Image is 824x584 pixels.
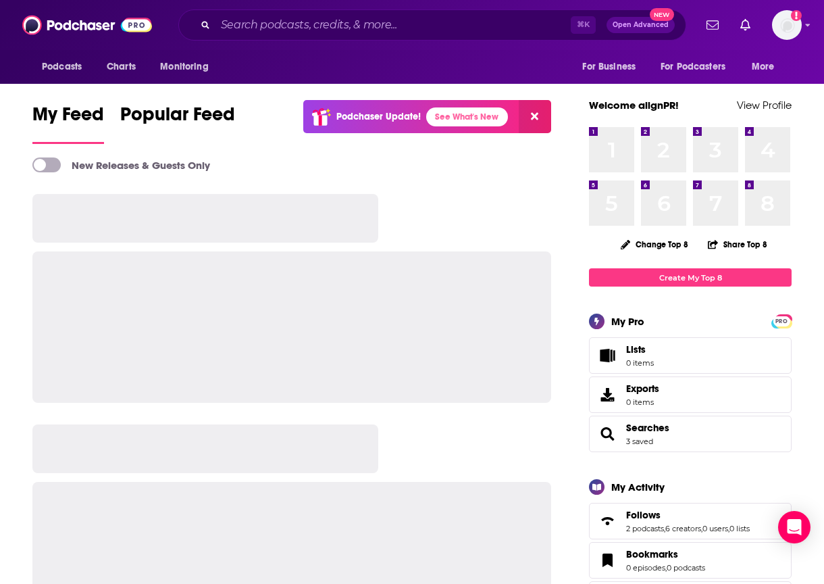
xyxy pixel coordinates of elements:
[728,524,729,533] span: ,
[107,57,136,76] span: Charts
[594,424,621,443] a: Searches
[626,358,654,368] span: 0 items
[589,542,792,579] span: Bookmarks
[626,509,750,521] a: Follows
[626,383,659,395] span: Exports
[665,524,701,533] a: 6 creators
[32,157,210,172] a: New Releases & Guests Only
[178,9,686,41] div: Search podcasts, credits, & more...
[742,54,792,80] button: open menu
[22,12,152,38] img: Podchaser - Follow, Share and Rate Podcasts
[594,512,621,531] a: Follows
[626,397,659,407] span: 0 items
[32,54,99,80] button: open menu
[772,10,802,40] img: User Profile
[701,524,702,533] span: ,
[752,57,775,76] span: More
[594,385,621,404] span: Exports
[626,422,669,434] a: Searches
[773,316,790,326] span: PRO
[613,236,696,253] button: Change Top 8
[613,22,669,28] span: Open Advanced
[611,481,665,493] div: My Activity
[589,337,792,374] a: Lists
[589,503,792,539] span: Follows
[652,54,745,80] button: open menu
[160,57,208,76] span: Monitoring
[120,103,235,134] span: Popular Feed
[707,231,768,258] button: Share Top 8
[778,511,810,543] div: Open Intercom Messenger
[772,10,802,40] button: Show profile menu
[120,103,235,144] a: Popular Feed
[215,14,571,36] input: Search podcasts, credits, & more...
[582,57,636,76] span: For Business
[772,10,802,40] span: Logged in as alignPR
[594,346,621,365] span: Lists
[589,99,679,112] a: Welcome alignPR!
[626,548,705,560] a: Bookmarks
[664,524,665,533] span: ,
[589,416,792,452] span: Searches
[791,10,802,21] svg: Add a profile image
[737,99,792,112] a: View Profile
[626,509,661,521] span: Follows
[573,54,652,80] button: open menu
[650,8,674,21] span: New
[626,563,665,573] a: 0 episodes
[626,437,653,446] a: 3 saved
[626,524,664,533] a: 2 podcasts
[729,524,750,533] a: 0 lists
[151,54,226,80] button: open menu
[626,343,646,356] span: Lists
[701,14,724,36] a: Show notifications dropdown
[735,14,756,36] a: Show notifications dropdown
[571,16,596,34] span: ⌘ K
[626,343,654,356] span: Lists
[702,524,728,533] a: 0 users
[626,548,678,560] span: Bookmarks
[589,376,792,413] a: Exports
[661,57,725,76] span: For Podcasters
[32,103,104,134] span: My Feed
[42,57,82,76] span: Podcasts
[665,563,667,573] span: ,
[589,268,792,287] a: Create My Top 8
[607,17,675,33] button: Open AdvancedNew
[773,316,790,326] a: PRO
[426,107,508,126] a: See What's New
[336,111,421,122] p: Podchaser Update!
[611,315,644,328] div: My Pro
[594,551,621,570] a: Bookmarks
[32,103,104,144] a: My Feed
[98,54,144,80] a: Charts
[667,563,705,573] a: 0 podcasts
